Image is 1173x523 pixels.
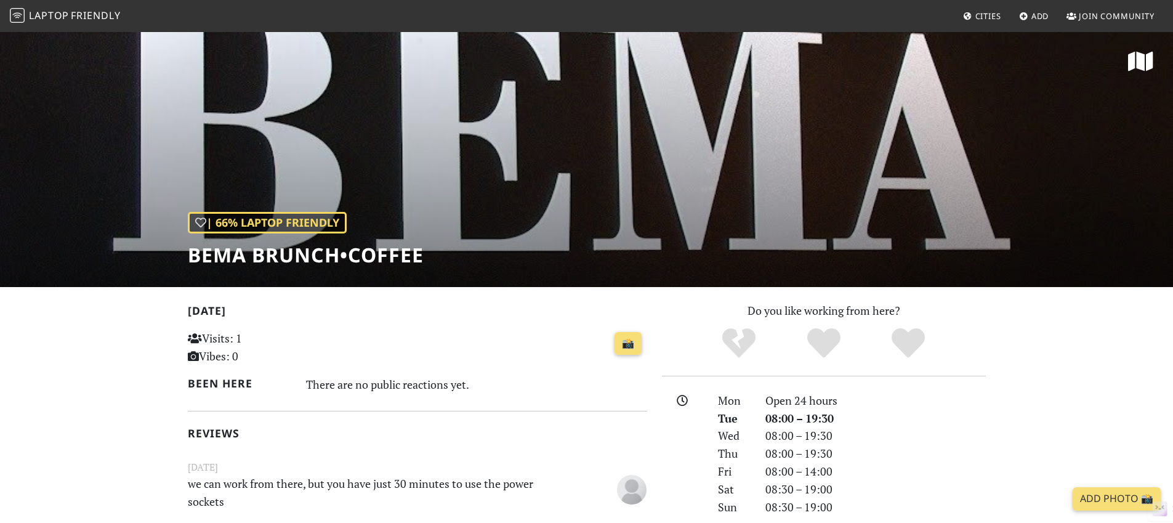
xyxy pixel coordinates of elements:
p: Do you like working from here? [662,302,986,320]
div: Wed [711,427,757,445]
a: Add Photo 📸 [1073,487,1161,511]
span: Friendly [71,9,120,22]
h2: Been here [188,377,292,390]
span: Cities [975,10,1001,22]
div: Definitely! [866,326,951,360]
div: | 66% Laptop Friendly [188,212,347,233]
img: LaptopFriendly [10,8,25,23]
div: Mon [711,392,757,410]
span: Add [1031,10,1049,22]
a: Cities [958,5,1006,27]
div: Thu [711,445,757,463]
div: Sun [711,498,757,516]
div: Tue [711,410,757,428]
p: Visits: 1 Vibes: 0 [188,330,331,365]
div: 08:30 – 19:00 [758,480,993,498]
div: 08:00 – 14:00 [758,463,993,480]
h2: [DATE] [188,304,647,322]
h1: BEMA brunch•coffee [188,243,424,267]
div: Sat [711,480,757,498]
p: we can work from there, but you have just 30 minutes to use the power sockets [180,475,576,511]
a: Add [1014,5,1054,27]
div: 08:00 – 19:30 [758,427,993,445]
div: No [696,326,781,360]
img: blank-535327c66bd565773addf3077783bbfce4b00ec00e9fd257753287c682c7fa38.png [617,475,647,505]
div: Yes [781,326,866,360]
h2: Reviews [188,427,647,440]
div: 08:00 – 19:30 [758,410,993,428]
a: 📸 [615,332,642,355]
span: Join Community [1079,10,1155,22]
div: Open 24 hours [758,392,993,410]
div: 08:30 – 19:00 [758,498,993,516]
div: There are no public reactions yet. [306,375,647,394]
span: Anonymous [617,481,647,496]
a: LaptopFriendly LaptopFriendly [10,6,121,27]
div: 08:00 – 19:30 [758,445,993,463]
div: Fri [711,463,757,480]
small: [DATE] [180,460,655,475]
span: Laptop [29,9,69,22]
a: Join Community [1062,5,1159,27]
